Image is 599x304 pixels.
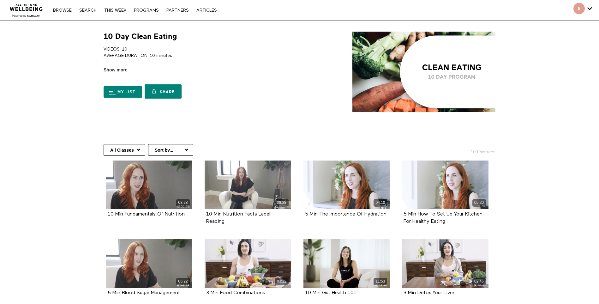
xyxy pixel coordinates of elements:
[374,199,387,206] div: 04:10
[374,278,387,285] div: 11:53
[50,8,75,13] a: Browse
[50,7,220,13] nav: Primary
[275,199,289,206] div: 08:28
[104,46,297,59] p: VIDEOS: 10 AVERAGE DURATION: 10 minutes
[352,32,495,112] img: 10 Day Clean Eating
[305,212,386,217] strong: 5 Min The Importance Of Hydration
[404,212,482,224] a: 5 Min How To Set Up Your Kitchen For Healthy Eating
[131,8,162,13] a: PROGRAMS
[106,161,193,209] a: 10 Min Fundamentals Of Nutrition 08:28
[305,212,386,216] a: 5 Min The Importance Of Hydration
[176,199,190,206] div: 08:28
[104,32,177,41] h1: 10 Day Clean Eating
[108,290,180,295] a: 5 Min Blood Sugar Management
[108,212,185,217] strong: 10 Min Fundamentals Of Nutrition
[303,239,390,288] a: 10 Min Gut Health 101 11:53
[108,212,185,216] a: 10 Min Fundamentals Of Nutrition
[193,8,220,13] a: ARTICLES
[104,86,142,98] button: My list
[428,144,499,155] h2: 10 Episodes
[76,8,100,13] a: Search
[402,161,488,209] a: 5 Min How To Set Up Your Kitchen For Healthy Eating 05:20
[275,278,289,285] div: 03:22
[305,290,356,295] a: 10 Min Gut Health 101
[205,239,291,288] a: 3 Min Food Combinations 03:22
[206,212,270,224] a: 10 Min Nutrition Facts Label Reading
[472,278,486,285] div: 02:46
[176,278,190,285] div: 06:22
[472,199,486,206] div: 05:20
[205,161,291,209] a: 10 Min Nutrition Facts Label Reading 08:28
[404,290,454,295] a: 3 Min Detox Your Liver
[106,239,193,288] a: 5 Min Blood Sugar Management 06:22
[163,8,192,13] a: PARTNERS
[104,67,127,73] span: Show more
[206,290,265,295] a: 3 Min Food Combinations
[303,161,390,209] a: 5 Min The Importance Of Hydration 04:10
[402,239,488,288] a: 3 Min Detox Your Liver 02:46
[101,8,129,13] a: THIS WEEK
[145,84,181,99] a: Share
